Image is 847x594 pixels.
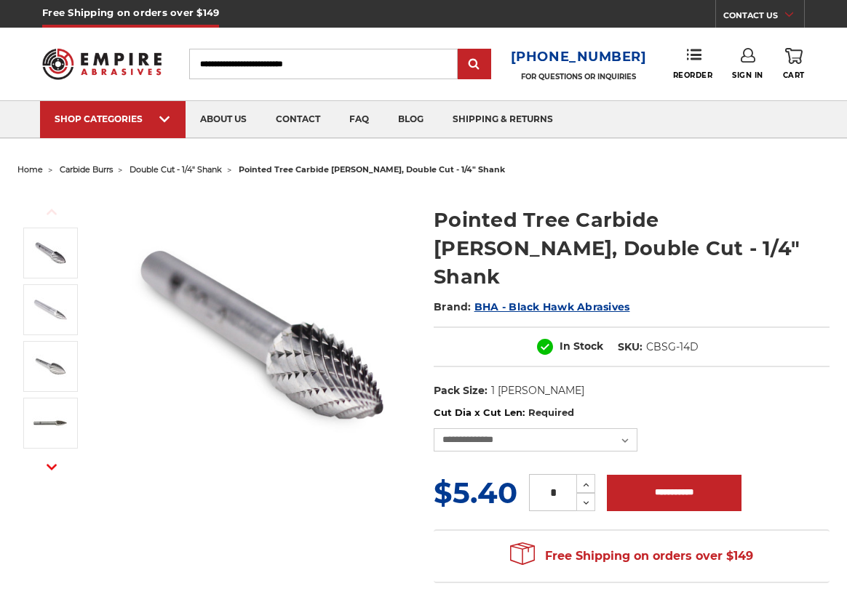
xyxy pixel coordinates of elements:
[60,164,113,174] a: carbide burrs
[32,292,68,328] img: SG-1D pointed tree shape carbide burr with 1/4 inch shank
[511,72,647,81] p: FOR QUESTIONS OR INQUIRIES
[55,113,171,124] div: SHOP CATEGORIES
[434,206,830,291] h1: Pointed Tree Carbide [PERSON_NAME], Double Cut - 1/4" Shank
[491,383,584,398] dd: 1 [PERSON_NAME]
[732,71,763,80] span: Sign In
[528,406,574,418] small: Required
[32,348,68,385] img: SG-5D pointed tree shape carbide burr with 1/4 inch shank
[783,48,805,80] a: Cart
[34,451,69,483] button: Next
[510,542,753,571] span: Free Shipping on orders over $149
[32,235,68,271] img: SG-3 pointed tree shape carbide burr 1/4" shank
[34,196,69,228] button: Previous
[434,406,830,420] label: Cut Dia x Cut Len:
[114,190,405,481] img: SG-3 pointed tree shape carbide burr 1/4" shank
[17,164,43,174] a: home
[560,340,603,353] span: In Stock
[474,300,630,313] a: BHA - Black Hawk Abrasives
[335,101,383,138] a: faq
[783,71,805,80] span: Cart
[186,101,261,138] a: about us
[42,41,162,87] img: Empire Abrasives
[460,50,489,79] input: Submit
[511,47,647,68] a: [PHONE_NUMBER]
[239,164,505,174] span: pointed tree carbide [PERSON_NAME], double cut - 1/4" shank
[673,71,713,80] span: Reorder
[723,7,804,28] a: CONTACT US
[383,101,438,138] a: blog
[130,164,222,174] a: double cut - 1/4" shank
[261,101,335,138] a: contact
[434,475,517,510] span: $5.40
[434,383,488,398] dt: Pack Size:
[646,340,699,355] dd: CBSG-14D
[32,405,68,441] img: Pointed tree shape double cut carbide burr - 1/4 inch shank
[438,101,568,138] a: shipping & returns
[434,300,472,313] span: Brand:
[618,340,643,355] dt: SKU:
[673,48,713,79] a: Reorder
